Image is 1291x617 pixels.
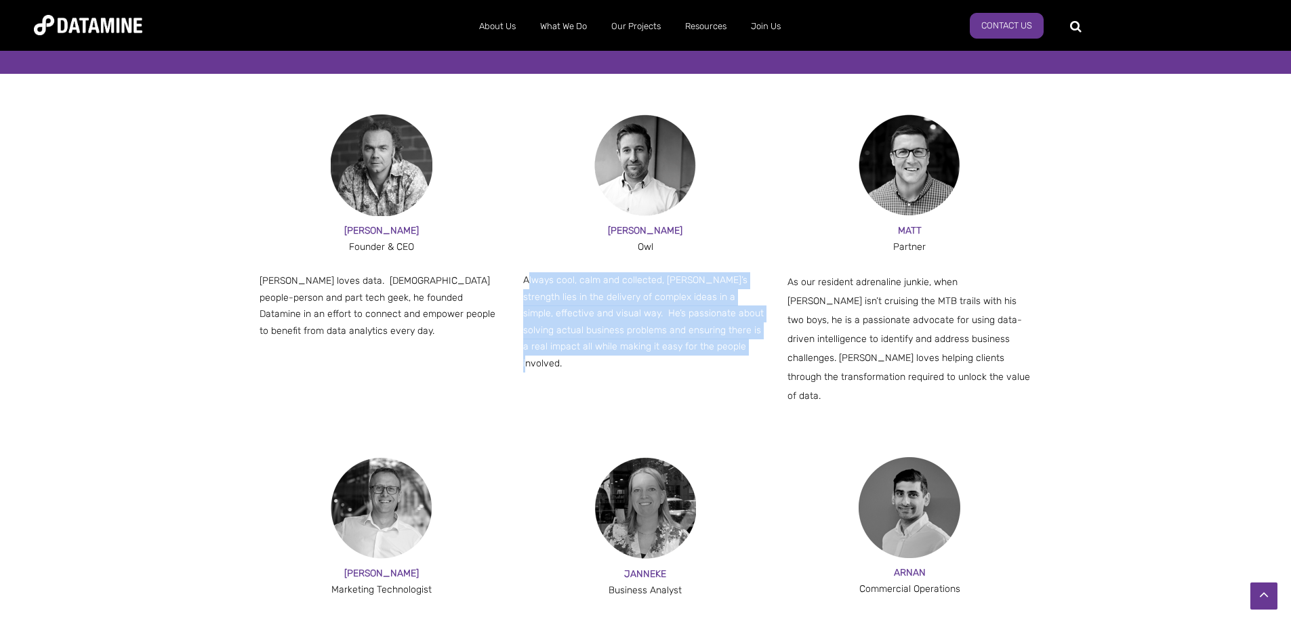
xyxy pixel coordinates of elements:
div: Commercial Operations [787,581,1032,598]
span: As our resident adrenaline junkie, when [PERSON_NAME] isn’t cruising the MTB trails with his two ... [787,276,1030,402]
img: Datamine [34,15,142,35]
img: Paul-2-1-150x150 [331,114,432,216]
span: [PERSON_NAME] [344,225,419,236]
div: Owl [523,239,768,256]
span: Always cool, calm and collected, [PERSON_NAME]’s strength lies in the delivery of complex ideas i... [523,274,764,369]
a: About Us [467,9,528,44]
a: Join Us [739,9,793,44]
span: [PERSON_NAME] [608,225,682,236]
img: Andy-1-150x150 [331,457,432,559]
a: Our Projects [599,9,673,44]
img: Bruce [594,114,696,216]
span: Our client service team [575,37,716,54]
span: [PERSON_NAME] loves data. [DEMOGRAPHIC_DATA] people-person and part tech geek, he founded Datamin... [260,275,495,337]
span: JANNEKE [624,568,666,580]
div: Marketing Technologist [260,582,504,599]
a: Resources [673,9,739,44]
img: Arnan [859,457,960,558]
a: What We Do [528,9,599,44]
div: Founder & CEO [260,239,504,256]
img: Janneke-2 [594,457,696,559]
span: [PERSON_NAME] [344,568,419,579]
span: ARNAN [894,567,926,578]
img: matt mug-1 [859,114,960,216]
div: Business Analyst [523,582,768,599]
span: MATT [898,225,922,236]
span: Partner [893,241,926,253]
a: Contact Us [970,13,1044,39]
